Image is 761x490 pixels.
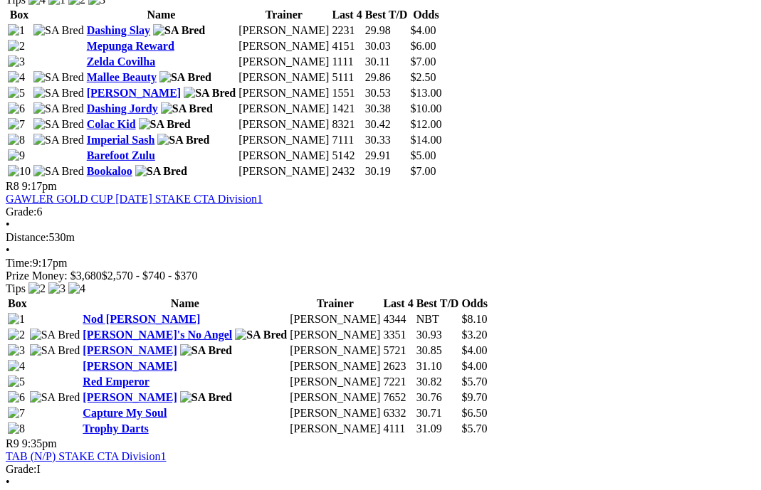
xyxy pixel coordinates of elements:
td: 30.33 [364,133,409,147]
td: [PERSON_NAME] [238,102,330,116]
td: 3351 [382,328,414,342]
img: 4 [8,71,25,84]
img: 1 [8,313,25,326]
a: Barefoot Zulu [87,149,155,161]
img: SA Bred [33,134,84,147]
img: 8 [8,134,25,147]
img: SA Bred [33,24,84,37]
td: [PERSON_NAME] [238,149,330,163]
td: NBT [416,312,460,326]
td: 4111 [382,422,414,436]
img: 3 [8,55,25,68]
a: Dashing Jordy [87,102,158,114]
td: 5721 [382,343,414,358]
span: $6.00 [410,40,436,52]
td: 6332 [382,406,414,420]
span: $14.00 [410,134,441,146]
span: $5.00 [410,149,436,161]
td: 31.10 [416,359,460,373]
span: • [6,244,10,256]
td: 5142 [331,149,362,163]
img: SA Bred [30,391,80,404]
div: 530m [6,231,755,244]
a: [PERSON_NAME] [83,391,177,403]
img: SA Bred [33,102,84,115]
span: Time: [6,257,33,269]
th: Trainer [238,8,330,22]
span: • [6,476,10,488]
a: Trophy Darts [83,422,148,435]
td: [PERSON_NAME] [238,164,330,179]
td: 29.91 [364,149,409,163]
img: 5 [8,87,25,100]
td: 2231 [331,23,362,38]
img: 10 [8,165,31,178]
td: 4344 [382,312,414,326]
span: $7.00 [410,55,436,68]
td: [PERSON_NAME] [238,86,330,100]
th: Name [86,8,237,22]
th: Name [82,297,288,311]
img: SA Bred [30,344,80,357]
td: 30.85 [416,343,460,358]
img: SA Bred [180,391,232,404]
span: R8 [6,180,19,192]
td: [PERSON_NAME] [238,133,330,147]
td: 30.71 [416,406,460,420]
span: $5.70 [461,376,487,388]
td: 30.76 [416,390,460,405]
a: Red Emperor [83,376,149,388]
a: GAWLER GOLD CUP [DATE] STAKE CTA Division1 [6,193,263,205]
th: Best T/D [416,297,460,311]
img: 3 [48,282,65,295]
td: 7652 [382,390,414,405]
td: 31.09 [416,422,460,436]
td: 29.86 [364,70,409,85]
td: 30.42 [364,117,409,132]
a: Nod [PERSON_NAME] [83,313,200,325]
img: 7 [8,118,25,131]
a: [PERSON_NAME] [83,344,177,356]
img: 1 [8,24,25,37]
th: Last 4 [331,8,362,22]
td: 8321 [331,117,362,132]
span: $9.70 [461,391,487,403]
div: 6 [6,206,755,218]
img: SA Bred [139,118,191,131]
img: 7 [8,407,25,420]
td: 1111 [331,55,362,69]
th: Last 4 [382,297,414,311]
img: 9 [8,149,25,162]
img: SA Bred [180,344,232,357]
td: 30.03 [364,39,409,53]
div: I [6,463,755,476]
a: Mepunga Reward [87,40,174,52]
a: Bookaloo [87,165,132,177]
td: 29.98 [364,23,409,38]
span: $4.00 [461,344,487,356]
span: $10.00 [410,102,441,114]
a: TAB (N/P) STAKE CTA Division1 [6,450,167,462]
span: 9:35pm [22,437,57,449]
td: [PERSON_NAME] [238,70,330,85]
td: [PERSON_NAME] [289,343,381,358]
img: 6 [8,102,25,115]
img: 2 [8,40,25,53]
div: 9:17pm [6,257,755,270]
span: R9 [6,437,19,449]
img: 2 [8,329,25,341]
td: [PERSON_NAME] [289,359,381,373]
span: $8.10 [461,313,487,325]
a: Mallee Beauty [87,71,157,83]
span: Grade: [6,463,37,475]
th: Best T/D [364,8,409,22]
td: 30.93 [416,328,460,342]
td: [PERSON_NAME] [289,422,381,436]
span: Tips [6,282,26,294]
a: Colac Kid [87,118,136,130]
span: Box [8,297,27,309]
td: [PERSON_NAME] [289,328,381,342]
img: SA Bred [184,87,236,100]
a: Imperial Sash [87,134,155,146]
img: SA Bred [33,118,84,131]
